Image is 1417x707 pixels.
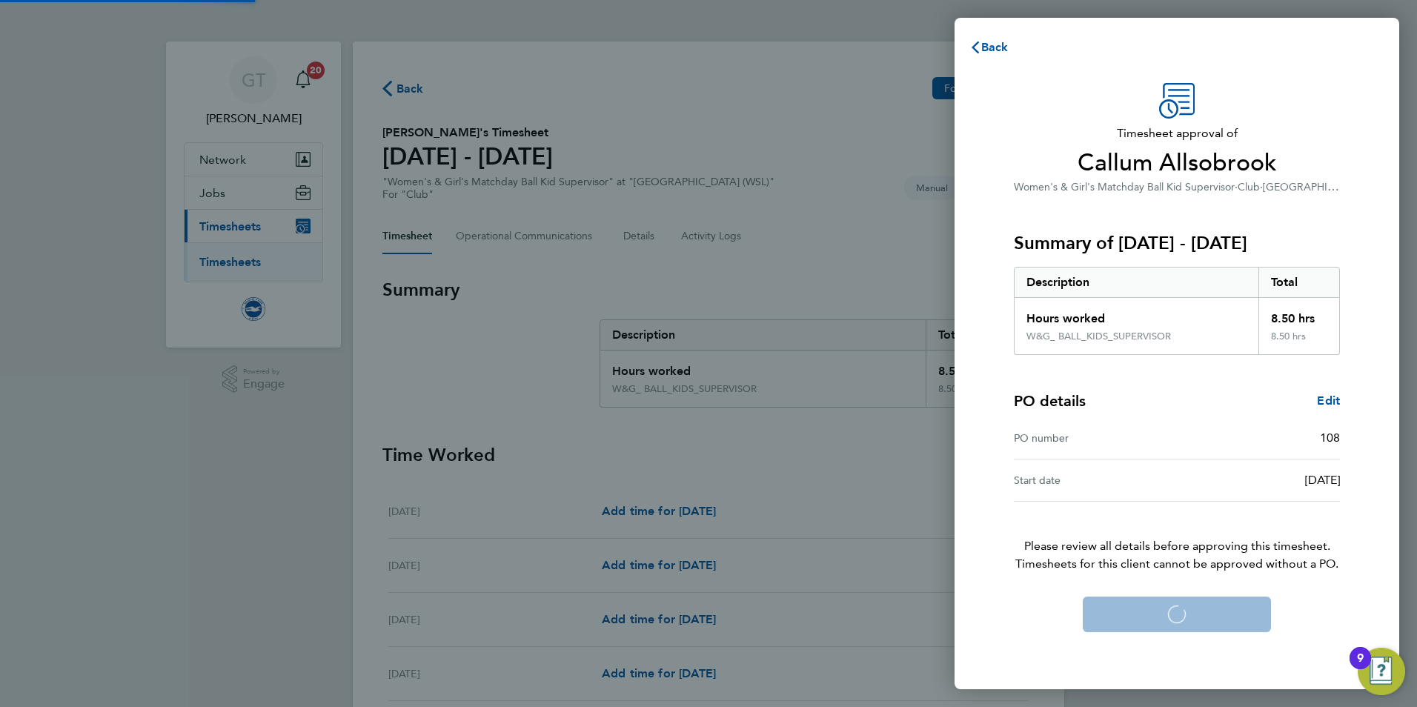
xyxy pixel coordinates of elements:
[1014,125,1340,142] span: Timesheet approval of
[996,502,1358,573] p: Please review all details before approving this timesheet.
[1026,331,1171,342] div: W&G_ BALL_KIDS_SUPERVISOR
[1258,298,1340,331] div: 8.50 hrs
[955,33,1023,62] button: Back
[1014,471,1177,489] div: Start date
[1320,431,1340,445] span: 108
[1014,267,1340,355] div: Summary of 01 - 30 Sep 2025
[1258,268,1340,297] div: Total
[1015,298,1258,331] div: Hours worked
[1014,181,1235,193] span: Women's & Girl's Matchday Ball Kid Supervisor
[996,555,1358,573] span: Timesheets for this client cannot be approved without a PO.
[1317,394,1340,408] span: Edit
[1260,181,1263,193] span: ·
[981,40,1009,54] span: Back
[1235,181,1238,193] span: ·
[1014,148,1340,178] span: Callum Allsobrook
[1317,392,1340,410] a: Edit
[1015,268,1258,297] div: Description
[1238,181,1260,193] span: Club
[1258,331,1340,354] div: 8.50 hrs
[1263,179,1398,193] span: [GEOGRAPHIC_DATA] (WSL)
[1014,429,1177,447] div: PO number
[1357,658,1364,677] div: 9
[1177,471,1340,489] div: [DATE]
[1358,648,1405,695] button: Open Resource Center, 9 new notifications
[1014,391,1086,411] h4: PO details
[1014,231,1340,255] h3: Summary of [DATE] - [DATE]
